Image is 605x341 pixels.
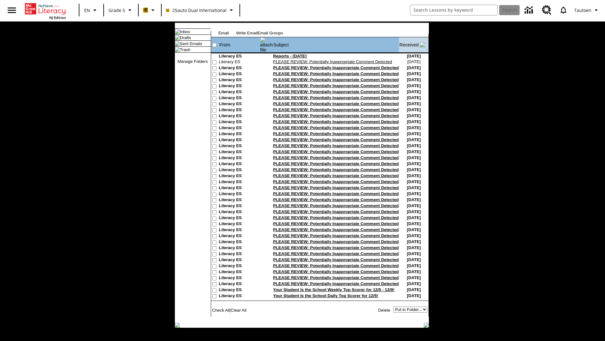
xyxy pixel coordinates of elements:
[273,281,399,286] a: PLEASE REVIEW: Potentially Inappropriate Comment Detected
[144,6,147,14] span: B
[273,125,399,130] a: PLEASE REVIEW: Potentially Inappropriate Comment Detected
[407,197,421,202] nobr: [DATE]
[273,89,399,94] a: PLEASE REVIEW: Potentially Inappropriate Comment Detected
[407,233,421,238] nobr: [DATE]
[273,173,399,178] a: PLEASE REVIEW: Potentially Inappropriate Comment Detected
[274,42,289,47] a: Subject
[219,185,260,191] td: Literacy ES
[219,197,260,203] td: Literacy ES
[180,35,191,40] a: Drafts
[273,77,399,82] a: PLEASE REVIEW: Potentially Inappropriate Comment Detected
[273,275,399,280] a: PLEASE REVIEW: Potentially Inappropriate Comment Detected
[555,2,572,18] a: Notifications
[407,173,421,178] nobr: [DATE]
[407,269,421,274] nobr: [DATE]
[219,131,260,137] td: Literacy ES
[407,251,421,256] nobr: [DATE]
[218,31,229,35] a: Email
[211,307,274,314] td: |
[175,29,180,34] img: folder_icon_pick.gif
[219,59,260,65] td: Literacy ES
[407,209,421,214] nobr: [DATE]
[407,215,421,220] nobr: [DATE]
[407,239,421,244] nobr: [DATE]
[219,77,260,83] td: Literacy ES
[175,41,180,46] img: folder_icon.gif
[273,287,395,292] a: Your Student Is the School Weekly Top Scorer for 12/5 - 12/9!
[407,221,421,226] nobr: [DATE]
[219,107,260,113] td: Literacy ES
[407,179,421,184] nobr: [DATE]
[219,257,260,263] td: Literacy ES
[219,161,260,167] td: Literacy ES
[273,113,399,118] a: PLEASE REVIEW: Potentially Inappropriate Comment Detected
[407,293,421,298] nobr: [DATE]
[407,155,421,160] nobr: [DATE]
[273,293,378,298] a: Your Student Is the School Daily Top Scorer for 12/5!
[407,95,421,100] nobr: [DATE]
[219,209,260,215] td: Literacy ES
[424,323,429,328] img: table_footer_right.gif
[81,4,101,16] button: Language: EN, Select a language
[572,4,602,16] button: Profile/Settings
[407,107,421,112] nobr: [DATE]
[407,101,421,106] nobr: [DATE]
[273,83,399,88] a: PLEASE REVIEW: Potentially Inappropriate Comment Detected
[219,167,260,173] td: Literacy ES
[407,143,421,148] nobr: [DATE]
[219,101,260,107] td: Literacy ES
[273,101,399,106] a: PLEASE REVIEW: Potentially Inappropriate Comment Detected
[407,161,421,166] nobr: [DATE]
[407,77,421,82] nobr: [DATE]
[273,185,399,190] a: PLEASE REVIEW: Potentially Inappropriate Comment Detected
[219,245,260,251] td: Literacy ES
[49,15,66,20] span: NJ Edition
[273,179,399,184] a: PLEASE REVIEW: Potentially Inappropriate Comment Detected
[407,113,421,118] nobr: [DATE]
[219,239,260,245] td: Literacy ES
[106,4,136,16] button: Grade: Grade 5, Select a grade
[407,125,421,130] nobr: [DATE]
[407,89,421,94] nobr: [DATE]
[141,4,159,16] button: Boost Class color is peach. Change class color
[273,203,399,208] a: PLEASE REVIEW: Potentially Inappropriate Comment Detected
[273,191,399,196] a: PLEASE REVIEW: Potentially Inappropriate Comment Detected
[407,191,421,196] nobr: [DATE]
[273,155,399,160] a: PLEASE REVIEW: Potentially Inappropriate Comment Detected
[521,2,538,19] a: Data Center
[25,2,66,20] div: Home
[407,227,421,232] nobr: [DATE]
[219,227,260,233] td: Literacy ES
[407,71,421,76] nobr: [DATE]
[219,65,260,71] td: Literacy ES
[407,263,421,268] nobr: [DATE]
[407,257,421,262] nobr: [DATE]
[180,29,190,34] a: Inbox
[273,167,399,172] a: PLEASE REVIEW: Potentially Inappropriate Comment Detected
[407,167,421,172] nobr: [DATE]
[166,7,227,14] span: 25auto Dual International
[273,54,307,58] a: Reports - [DATE]
[219,287,260,293] td: Literacy ES
[211,317,429,317] img: black_spacer.gif
[407,203,421,208] nobr: [DATE]
[220,42,230,47] a: From
[84,7,90,14] span: EN
[3,1,21,20] button: Open side menu
[273,227,399,232] a: PLEASE REVIEW: Potentially Inappropriate Comment Detected
[108,7,125,14] span: Grade 5
[407,59,420,64] nobr: [DATE]
[273,95,399,100] a: PLEASE REVIEW: Potentially Inappropriate Comment Detected
[219,293,260,299] td: Literacy ES
[231,308,246,313] a: Clear All
[407,149,421,154] nobr: [DATE]
[273,215,399,220] a: PLEASE REVIEW: Potentially Inappropriate Comment Detected
[407,185,421,190] nobr: [DATE]
[219,233,260,239] td: Literacy ES
[236,31,258,35] a: Write Email
[273,269,399,274] a: PLEASE REVIEW: Potentially Inappropriate Comment Detected
[273,209,399,214] a: PLEASE REVIEW: Potentially Inappropriate Comment Detected
[273,245,399,250] a: PLEASE REVIEW: Potentially Inappropriate Comment Detected
[407,281,421,286] nobr: [DATE]
[407,83,421,88] nobr: [DATE]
